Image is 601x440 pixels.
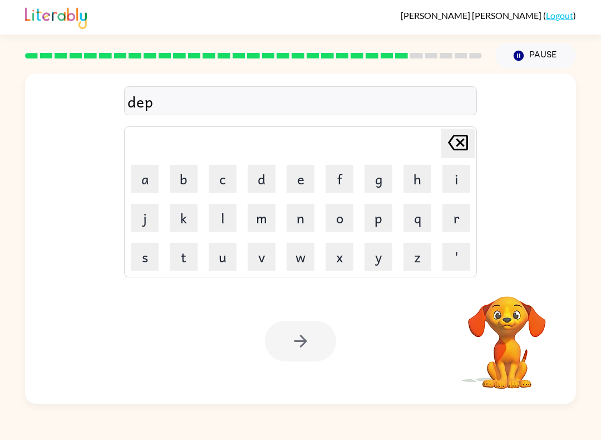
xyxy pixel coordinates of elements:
[287,243,314,271] button: w
[131,243,159,271] button: s
[209,204,237,232] button: l
[131,165,159,193] button: a
[287,165,314,193] button: e
[403,165,431,193] button: h
[209,243,237,271] button: u
[326,243,353,271] button: x
[127,90,474,113] div: dep
[364,165,392,193] button: g
[248,204,275,232] button: m
[248,243,275,271] button: v
[401,10,543,21] span: [PERSON_NAME] [PERSON_NAME]
[442,204,470,232] button: r
[442,243,470,271] button: '
[401,10,576,21] div: ( )
[287,204,314,232] button: n
[442,165,470,193] button: i
[170,204,198,232] button: k
[364,243,392,271] button: y
[495,43,576,69] button: Pause
[546,10,573,21] a: Logout
[209,165,237,193] button: c
[326,204,353,232] button: o
[170,165,198,193] button: b
[326,165,353,193] button: f
[170,243,198,271] button: t
[403,243,431,271] button: z
[364,204,392,232] button: p
[131,204,159,232] button: j
[25,4,87,29] img: Literably
[403,204,431,232] button: q
[451,279,563,390] video: Your browser must support playing .mp4 files to use Literably. Please try using another browser.
[248,165,275,193] button: d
